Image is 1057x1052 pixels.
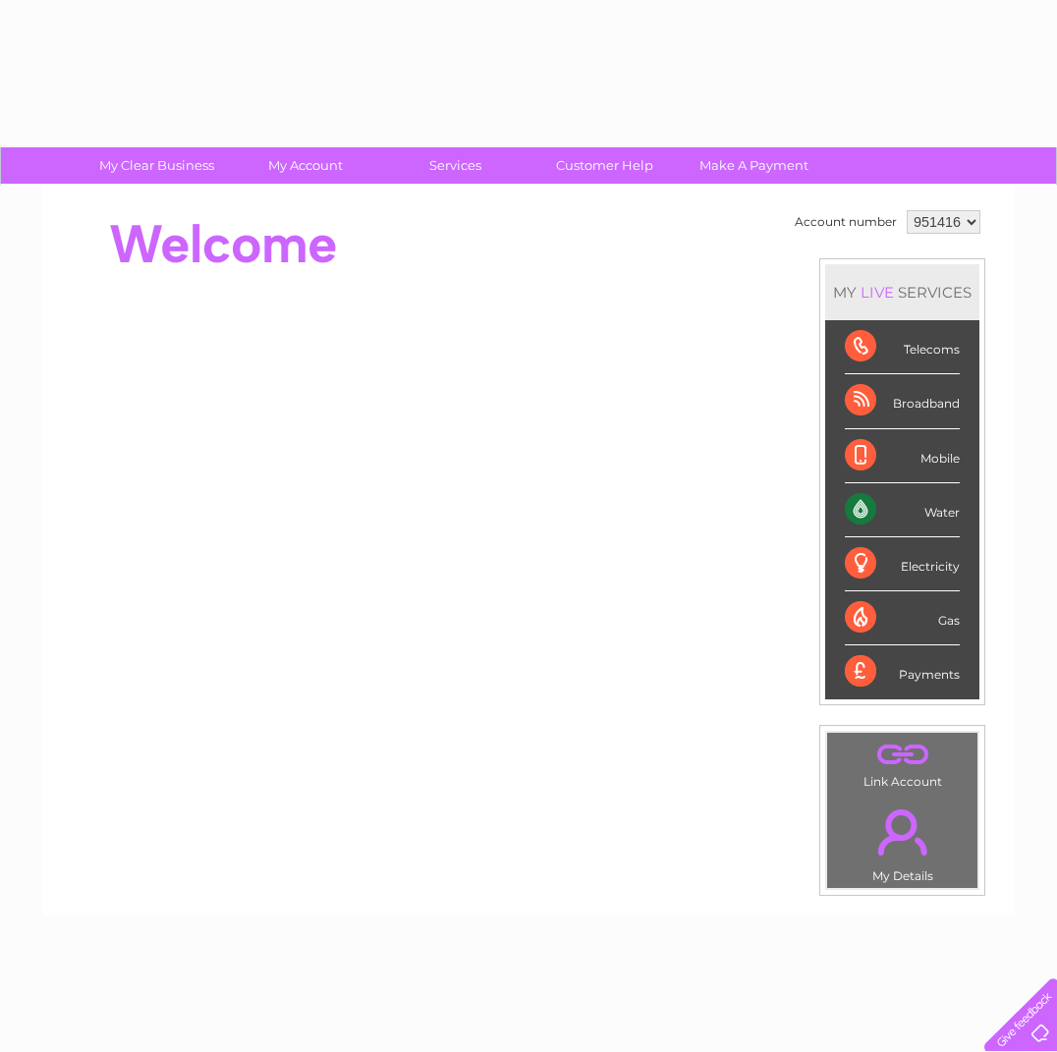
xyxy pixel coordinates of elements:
[845,591,960,645] div: Gas
[524,147,686,184] a: Customer Help
[826,732,978,794] td: Link Account
[832,738,973,772] a: .
[790,205,902,239] td: Account number
[225,147,387,184] a: My Account
[845,320,960,374] div: Telecoms
[845,483,960,537] div: Water
[845,537,960,591] div: Electricity
[832,798,973,866] a: .
[845,374,960,428] div: Broadband
[845,429,960,483] div: Mobile
[374,147,536,184] a: Services
[845,645,960,698] div: Payments
[76,147,238,184] a: My Clear Business
[673,147,835,184] a: Make A Payment
[857,283,898,302] div: LIVE
[826,793,978,889] td: My Details
[825,264,979,320] div: MY SERVICES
